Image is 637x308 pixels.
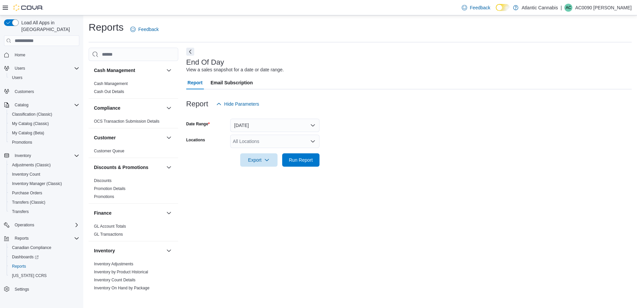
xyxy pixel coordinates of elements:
button: Inventory Manager (Classic) [7,179,82,188]
button: Operations [12,221,37,229]
button: Cash Management [94,67,164,74]
span: My Catalog (Classic) [12,121,49,126]
span: Washington CCRS [9,272,79,280]
button: Adjustments (Classic) [7,160,82,170]
h3: Cash Management [94,67,135,74]
button: Next [186,48,194,56]
button: Inventory [12,152,34,160]
span: My Catalog (Beta) [9,129,79,137]
a: Reports [9,262,29,270]
span: Users [9,74,79,82]
span: Operations [12,221,79,229]
button: Reports [7,262,82,271]
button: Inventory Count [7,170,82,179]
span: Home [15,52,25,58]
a: My Catalog (Classic) [9,120,52,128]
button: Inventory [1,151,82,160]
a: Transfers [9,208,31,216]
span: Load All Apps in [GEOGRAPHIC_DATA] [19,19,79,33]
button: Inventory [94,247,164,254]
span: Feedback [470,4,490,11]
button: Finance [165,209,173,217]
label: Date Range [186,121,210,127]
p: AC0090 [PERSON_NAME] [575,4,632,12]
span: Dashboards [9,253,79,261]
div: Customer [89,147,178,158]
button: Cash Management [165,66,173,74]
span: Purchase Orders [12,190,42,196]
span: Feedback [138,26,159,33]
div: Finance [89,222,178,241]
a: Discounts [94,178,112,183]
p: | [561,4,562,12]
button: Export [240,153,278,167]
h3: Inventory [94,247,115,254]
button: Run Report [282,153,319,167]
button: Settings [1,284,82,294]
span: Settings [12,285,79,293]
a: My Catalog (Beta) [9,129,47,137]
a: Inventory Adjustments [94,262,133,266]
a: Promotions [9,138,35,146]
button: Reports [1,234,82,243]
a: Canadian Compliance [9,244,54,252]
span: Customer Queue [94,148,124,154]
a: Promotions [94,194,114,199]
h1: Reports [89,21,124,34]
button: Users [12,64,28,72]
span: Reports [15,236,29,241]
h3: Discounts & Promotions [94,164,148,171]
span: Inventory Manager (Classic) [12,181,62,186]
span: Catalog [15,102,28,108]
span: Transfers (Classic) [12,200,45,205]
a: Promotion Details [94,186,126,191]
a: Customer Queue [94,149,124,153]
button: Discounts & Promotions [94,164,164,171]
button: Users [7,73,82,82]
a: Dashboards [7,252,82,262]
span: My Catalog (Classic) [9,120,79,128]
span: GL Account Totals [94,224,126,229]
span: Inventory [12,152,79,160]
button: Catalog [12,101,31,109]
h3: Compliance [94,105,120,111]
div: Cash Management [89,80,178,98]
span: Inventory Manager (Classic) [9,180,79,188]
a: Settings [12,285,32,293]
span: Adjustments (Classic) [9,161,79,169]
a: Classification (Classic) [9,110,55,118]
button: Customers [1,86,82,96]
a: Home [12,51,28,59]
span: Inventory Count [9,170,79,178]
div: Compliance [89,117,178,128]
button: Inventory [165,247,173,255]
a: [US_STATE] CCRS [9,272,49,280]
span: Reports [12,234,79,242]
span: [US_STATE] CCRS [12,273,47,278]
span: Reports [12,264,26,269]
img: Cova [13,4,43,11]
a: Purchase Orders [9,189,45,197]
span: Canadian Compliance [9,244,79,252]
span: Classification (Classic) [12,112,52,117]
button: Promotions [7,138,82,147]
span: Run Report [289,157,313,163]
span: Purchase Orders [9,189,79,197]
span: Classification (Classic) [9,110,79,118]
a: Customers [12,88,37,96]
span: Inventory Count Details [94,277,136,283]
span: Users [12,75,22,80]
button: Catalog [1,100,82,110]
span: Dashboards [12,254,39,260]
input: Dark Mode [496,4,510,11]
span: Users [15,66,25,71]
a: Feedback [128,23,161,36]
span: Report [188,76,203,89]
span: Hide Parameters [224,101,259,107]
span: Inventory [15,153,31,158]
span: AC [566,4,571,12]
span: Customers [15,89,34,94]
button: Reports [12,234,31,242]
